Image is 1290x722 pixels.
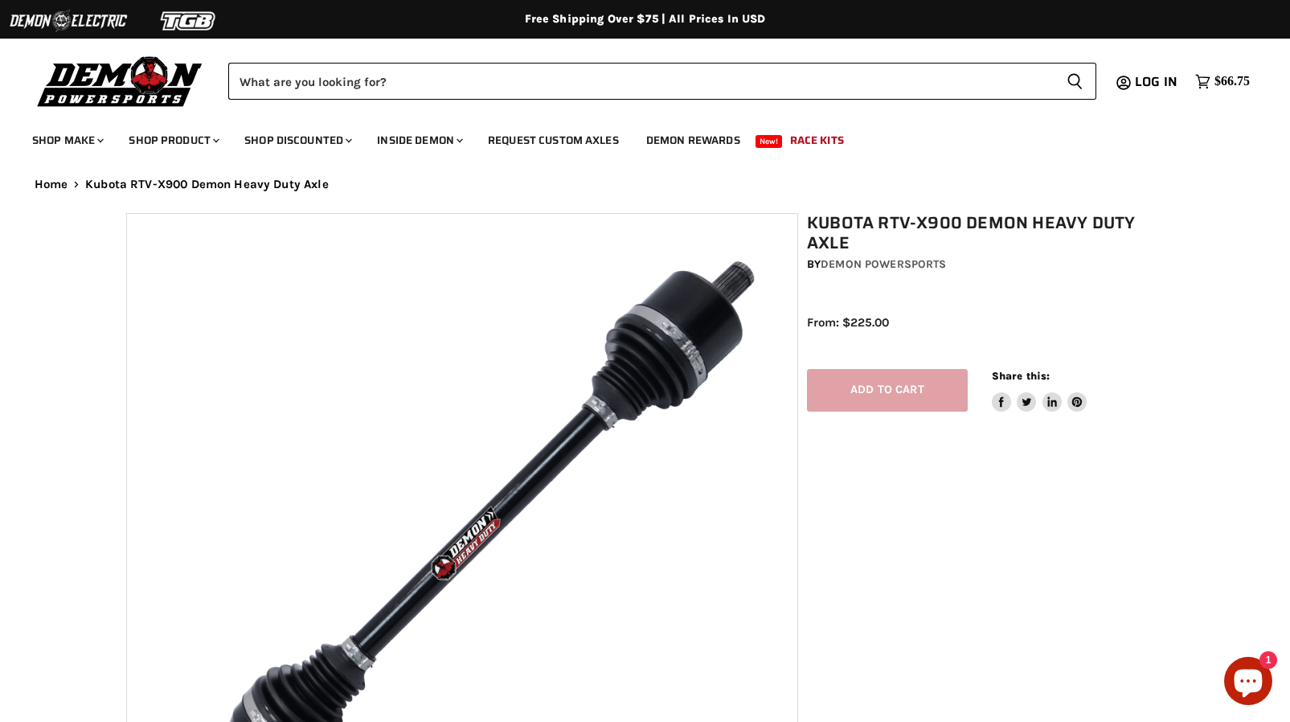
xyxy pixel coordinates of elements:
[2,178,1288,191] nav: Breadcrumbs
[35,178,68,191] a: Home
[476,124,631,157] a: Request Custom Axles
[1187,70,1258,93] a: $66.75
[117,124,229,157] a: Shop Product
[634,124,752,157] a: Demon Rewards
[992,370,1050,382] span: Share this:
[20,124,113,157] a: Shop Make
[2,12,1288,27] div: Free Shipping Over $75 | All Prices In USD
[807,315,889,330] span: From: $225.00
[8,6,129,36] img: Demon Electric Logo 2
[228,63,1054,100] input: Search
[1128,75,1187,89] a: Log in
[129,6,249,36] img: TGB Logo 2
[85,178,329,191] span: Kubota RTV-X900 Demon Heavy Duty Axle
[1054,63,1096,100] button: Search
[807,256,1173,273] div: by
[32,52,208,109] img: Demon Powersports
[992,369,1087,412] aside: Share this:
[821,257,946,271] a: Demon Powersports
[1214,74,1250,89] span: $66.75
[1135,72,1177,92] span: Log in
[365,124,473,157] a: Inside Demon
[232,124,362,157] a: Shop Discounted
[807,213,1173,253] h1: Kubota RTV-X900 Demon Heavy Duty Axle
[20,117,1246,157] ul: Main menu
[778,124,856,157] a: Race Kits
[756,135,783,148] span: New!
[228,63,1096,100] form: Product
[1219,657,1277,709] inbox-online-store-chat: Shopify online store chat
